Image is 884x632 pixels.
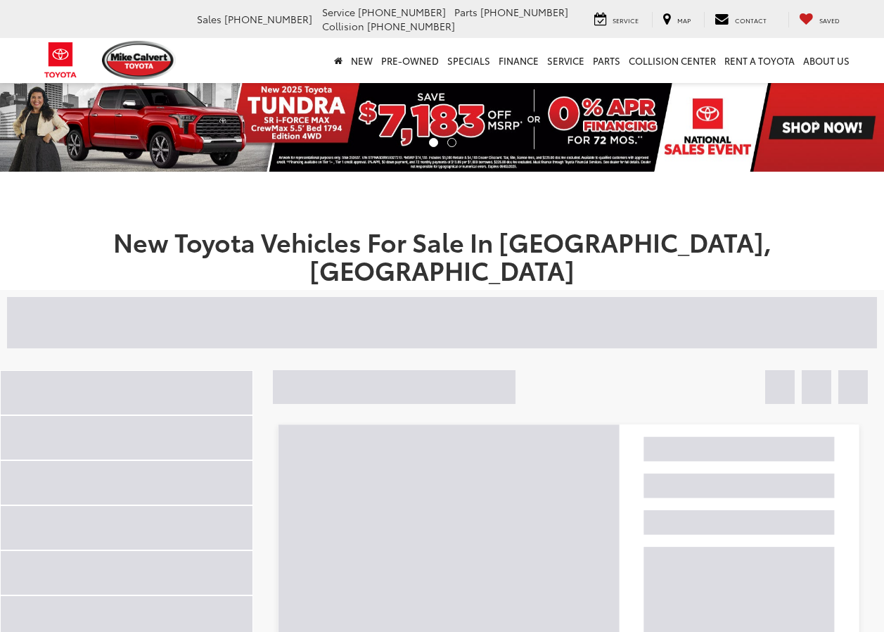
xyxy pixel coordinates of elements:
[224,12,312,26] span: [PHONE_NUMBER]
[704,12,777,27] a: Contact
[584,12,649,27] a: Service
[480,5,568,19] span: [PHONE_NUMBER]
[589,38,624,83] a: Parts
[677,15,691,25] span: Map
[347,38,377,83] a: New
[613,15,639,25] span: Service
[494,38,543,83] a: Finance
[322,5,355,19] span: Service
[34,37,87,83] img: Toyota
[367,19,455,33] span: [PHONE_NUMBER]
[322,19,364,33] span: Collision
[443,38,494,83] a: Specials
[720,38,799,83] a: Rent a Toyota
[543,38,589,83] a: Service
[788,12,850,27] a: My Saved Vehicles
[624,38,720,83] a: Collision Center
[799,38,854,83] a: About Us
[735,15,767,25] span: Contact
[454,5,478,19] span: Parts
[330,38,347,83] a: Home
[652,12,701,27] a: Map
[358,5,446,19] span: [PHONE_NUMBER]
[377,38,443,83] a: Pre-Owned
[197,12,222,26] span: Sales
[102,41,177,80] img: Mike Calvert Toyota
[819,15,840,25] span: Saved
